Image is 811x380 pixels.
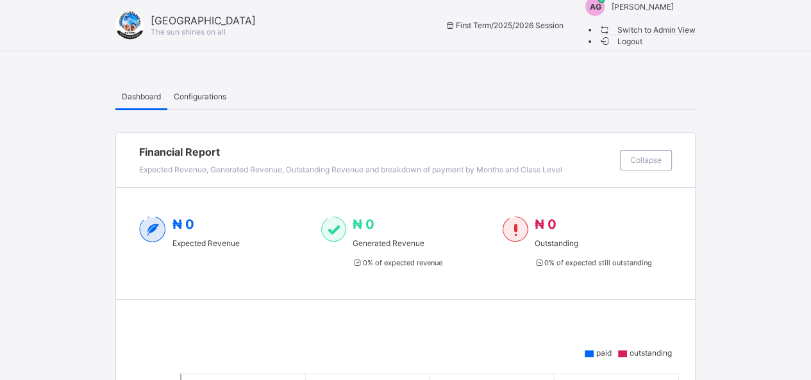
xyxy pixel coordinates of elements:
span: session/term information [445,21,564,30]
span: [GEOGRAPHIC_DATA] [151,14,256,27]
img: expected-2.4343d3e9d0c965b919479240f3db56ac.svg [139,217,166,242]
img: paid-1.3eb1404cbcb1d3b736510a26bbfa3ccb.svg [321,217,346,242]
span: Logout [598,35,642,48]
span: Outstanding [535,238,652,248]
span: ₦ 0 [535,217,556,232]
span: Expected Revenue [172,238,240,248]
img: outstanding-1.146d663e52f09953f639664a84e30106.svg [503,217,528,242]
span: [PERSON_NAME] [611,2,673,12]
span: Dashboard [122,92,161,101]
span: ₦ 0 [172,217,194,232]
span: AG [589,2,601,12]
span: outstanding [630,348,672,358]
span: Expected Revenue, Generated Revenue, Outstanding Revenue and breakdown of payment by Months and C... [139,165,562,174]
span: ₦ 0 [353,217,374,232]
span: The sun shines on all [151,27,226,37]
span: 0 % of expected still outstanding [535,258,652,267]
li: dropdown-list-item-buttom-1 [598,35,696,46]
li: dropdown-list-item-name-0 [598,24,696,35]
span: 0 % of expected revenue [353,258,442,267]
span: Configurations [174,92,226,101]
span: paid [596,348,612,358]
span: Collapse [630,155,662,165]
span: Generated Revenue [353,238,442,248]
span: Financial Report [139,145,614,158]
span: Switch to Admin View [598,23,696,37]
